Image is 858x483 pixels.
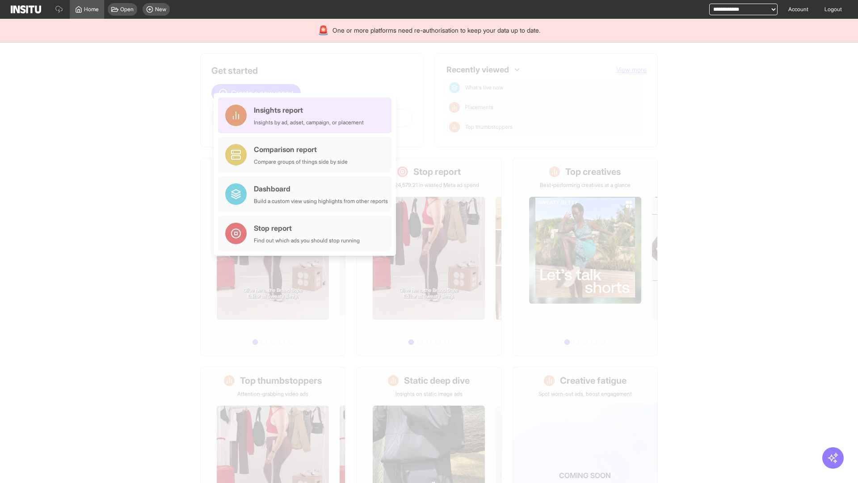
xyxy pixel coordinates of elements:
div: Dashboard [254,183,388,194]
div: Find out which ads you should stop running [254,237,360,244]
span: Open [120,6,134,13]
img: Logo [11,5,41,13]
span: New [155,6,166,13]
span: One or more platforms need re-authorisation to keep your data up to date. [332,26,540,35]
div: Stop report [254,223,360,233]
span: Home [84,6,99,13]
div: Insights by ad, adset, campaign, or placement [254,119,364,126]
div: Insights report [254,105,364,115]
div: Comparison report [254,144,348,155]
div: Build a custom view using highlights from other reports [254,198,388,205]
div: 🚨 [318,24,329,37]
div: Compare groups of things side by side [254,158,348,165]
